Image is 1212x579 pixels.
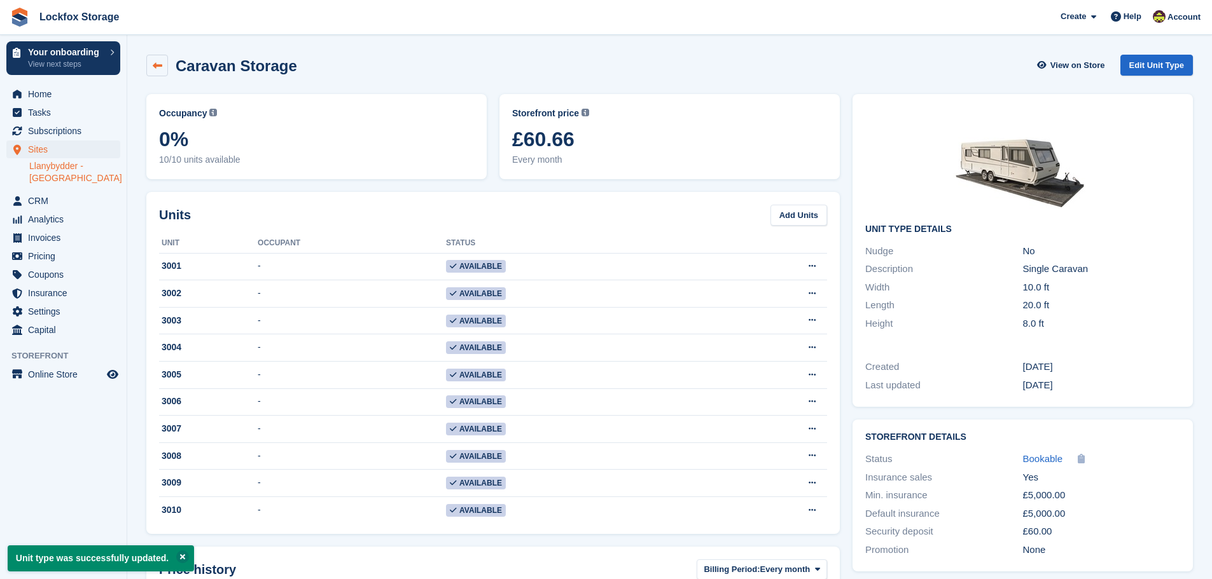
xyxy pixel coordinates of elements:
[28,229,104,247] span: Invoices
[6,321,120,339] a: menu
[11,350,127,362] span: Storefront
[159,422,258,435] div: 3007
[159,560,236,579] span: Price history
[6,247,120,265] a: menu
[6,210,120,228] a: menu
[6,192,120,210] a: menu
[28,85,104,103] span: Home
[258,280,446,308] td: -
[512,153,827,167] span: Every month
[1023,488,1180,503] div: £5,000.00
[446,233,709,254] th: Status
[1023,470,1180,485] div: Yes
[512,128,827,151] span: £60.66
[6,266,120,283] a: menu
[159,233,258,254] th: Unit
[1050,59,1105,72] span: View on Store
[865,262,1022,276] div: Description
[258,442,446,470] td: -
[258,307,446,334] td: -
[258,388,446,416] td: -
[28,266,104,283] span: Coupons
[1153,10,1166,23] img: Dan Shepherd
[28,284,104,302] span: Insurance
[1167,11,1201,24] span: Account
[865,317,1022,331] div: Height
[28,192,104,210] span: CRM
[28,365,104,383] span: Online Store
[770,205,827,226] a: Add Units
[1023,524,1180,539] div: £60.00
[159,128,474,151] span: 0%
[159,314,258,327] div: 3003
[258,416,446,443] td: -
[105,367,120,382] a: Preview store
[446,287,506,300] span: Available
[6,303,120,320] a: menu
[258,233,446,254] th: Occupant
[159,205,191,224] h2: Units
[258,253,446,280] td: -
[1023,317,1180,331] div: 8.0 ft
[1023,280,1180,295] div: 10.0 ft
[176,57,297,74] h2: Caravan Storage
[865,507,1022,521] div: Default insurance
[865,524,1022,539] div: Security deposit
[1023,244,1180,259] div: No
[1023,452,1063,467] a: Bookable
[512,107,579,120] span: Storefront price
[865,244,1022,259] div: Nudge
[865,543,1022,557] div: Promotion
[258,470,446,497] td: -
[865,452,1022,467] div: Status
[159,368,258,381] div: 3005
[865,470,1022,485] div: Insurance sales
[446,315,506,327] span: Available
[6,365,120,383] a: menu
[209,109,217,116] img: icon-info-grey-7440780725fd019a000dd9b08b2336e03edf1995a4989e88bcd33f0948082b44.svg
[29,160,120,184] a: Llanybydder - [GEOGRAPHIC_DATA]
[159,107,207,120] span: Occupancy
[159,153,474,167] span: 10/10 units available
[28,122,104,140] span: Subscriptions
[1023,298,1180,313] div: 20.0 ft
[159,503,258,517] div: 3010
[1124,10,1141,23] span: Help
[10,8,29,27] img: stora-icon-8386f47178a22dfd0bd8f6a31ec36ba5ce8667c1dd55bd0f319d3a0aa187defe.svg
[446,450,506,463] span: Available
[446,423,506,435] span: Available
[28,58,104,70] p: View next steps
[6,41,120,75] a: Your onboarding View next steps
[582,109,589,116] img: icon-info-grey-7440780725fd019a000dd9b08b2336e03edf1995a4989e88bcd33f0948082b44.svg
[28,303,104,320] span: Settings
[28,321,104,339] span: Capital
[159,395,258,408] div: 3006
[1023,453,1063,464] span: Bookable
[446,369,506,381] span: Available
[159,476,258,489] div: 3009
[1023,360,1180,374] div: [DATE]
[865,224,1180,235] h2: Unit Type details
[865,488,1022,503] div: Min. insurance
[28,247,104,265] span: Pricing
[6,104,120,121] a: menu
[8,545,194,571] p: Unit type was successfully updated.
[446,504,506,517] span: Available
[928,107,1118,214] img: Caravan%20-%20R.jpg
[258,497,446,524] td: -
[865,298,1022,313] div: Length
[446,395,506,408] span: Available
[1023,543,1180,557] div: None
[1061,10,1086,23] span: Create
[258,334,446,362] td: -
[865,378,1022,393] div: Last updated
[6,85,120,103] a: menu
[258,362,446,389] td: -
[6,122,120,140] a: menu
[446,341,506,354] span: Available
[1023,262,1180,276] div: Single Caravan
[159,449,258,463] div: 3008
[446,477,506,489] span: Available
[1120,55,1193,76] a: Edit Unit Type
[28,104,104,121] span: Tasks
